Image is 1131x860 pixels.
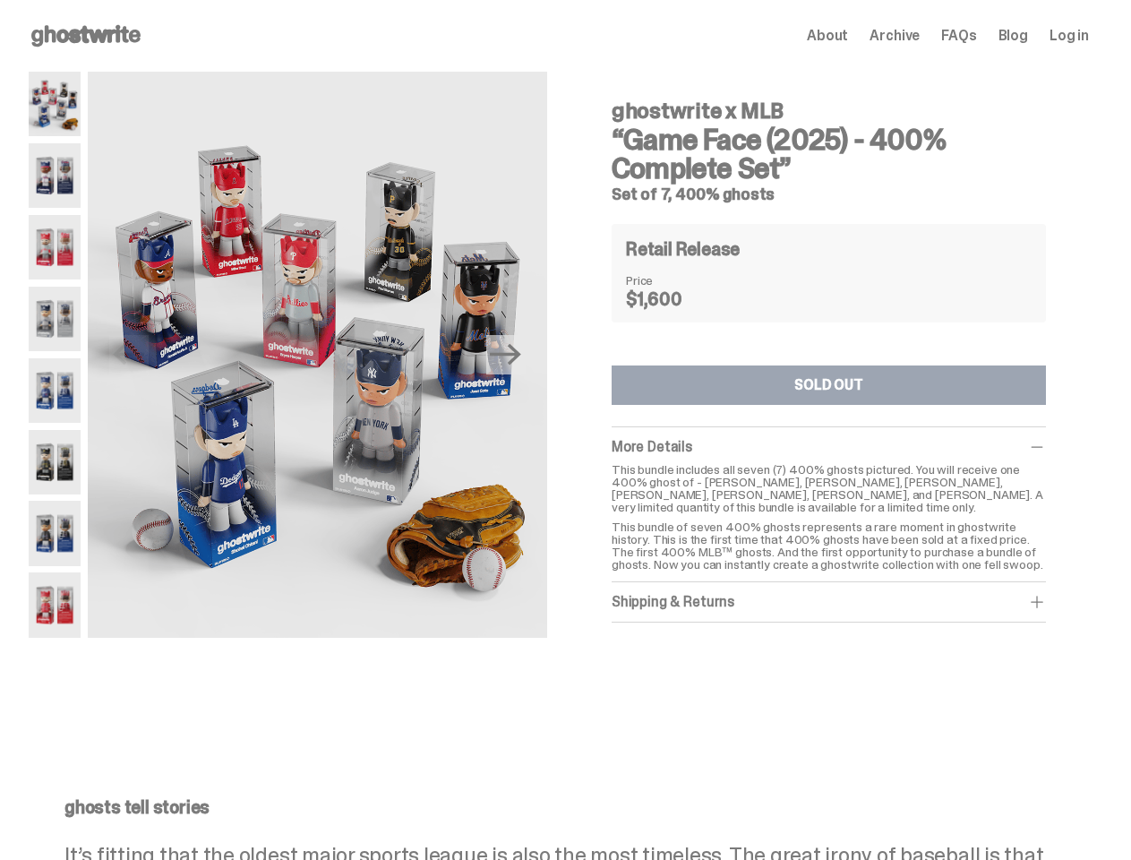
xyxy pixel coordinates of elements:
dt: Price [626,274,715,287]
div: SOLD OUT [794,378,863,392]
p: ghosts tell stories [64,798,1053,816]
img: 05-ghostwrite-mlb-game-face-complete-set-shohei-ohtani.png [29,358,81,423]
dd: $1,600 [626,290,715,308]
img: 04-ghostwrite-mlb-game-face-complete-set-aaron-judge.png [29,287,81,351]
img: 06-ghostwrite-mlb-game-face-complete-set-paul-skenes.png [29,430,81,494]
h4: ghostwrite x MLB [612,100,1046,122]
img: 02-ghostwrite-mlb-game-face-complete-set-ronald-acuna-jr.png [29,143,81,208]
a: Blog [998,29,1028,43]
a: About [807,29,848,43]
h3: “Game Face (2025) - 400% Complete Set” [612,125,1046,183]
span: More Details [612,437,692,456]
button: Next [486,335,526,374]
button: SOLD OUT [612,365,1046,405]
img: 03-ghostwrite-mlb-game-face-complete-set-bryce-harper.png [29,215,81,279]
img: 07-ghostwrite-mlb-game-face-complete-set-juan-soto.png [29,501,81,565]
p: This bundle of seven 400% ghosts represents a rare moment in ghostwrite history. This is the firs... [612,520,1046,571]
div: Shipping & Returns [612,593,1046,611]
a: FAQs [941,29,976,43]
img: 01-ghostwrite-mlb-game-face-complete-set.png [29,72,81,136]
h4: Retail Release [626,240,740,258]
h5: Set of 7, 400% ghosts [612,186,1046,202]
img: 08-ghostwrite-mlb-game-face-complete-set-mike-trout.png [29,572,81,637]
a: Log in [1050,29,1089,43]
a: Archive [870,29,920,43]
p: This bundle includes all seven (7) 400% ghosts pictured. You will receive one 400% ghost of - [PE... [612,463,1046,513]
img: 01-ghostwrite-mlb-game-face-complete-set.png [88,72,547,646]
